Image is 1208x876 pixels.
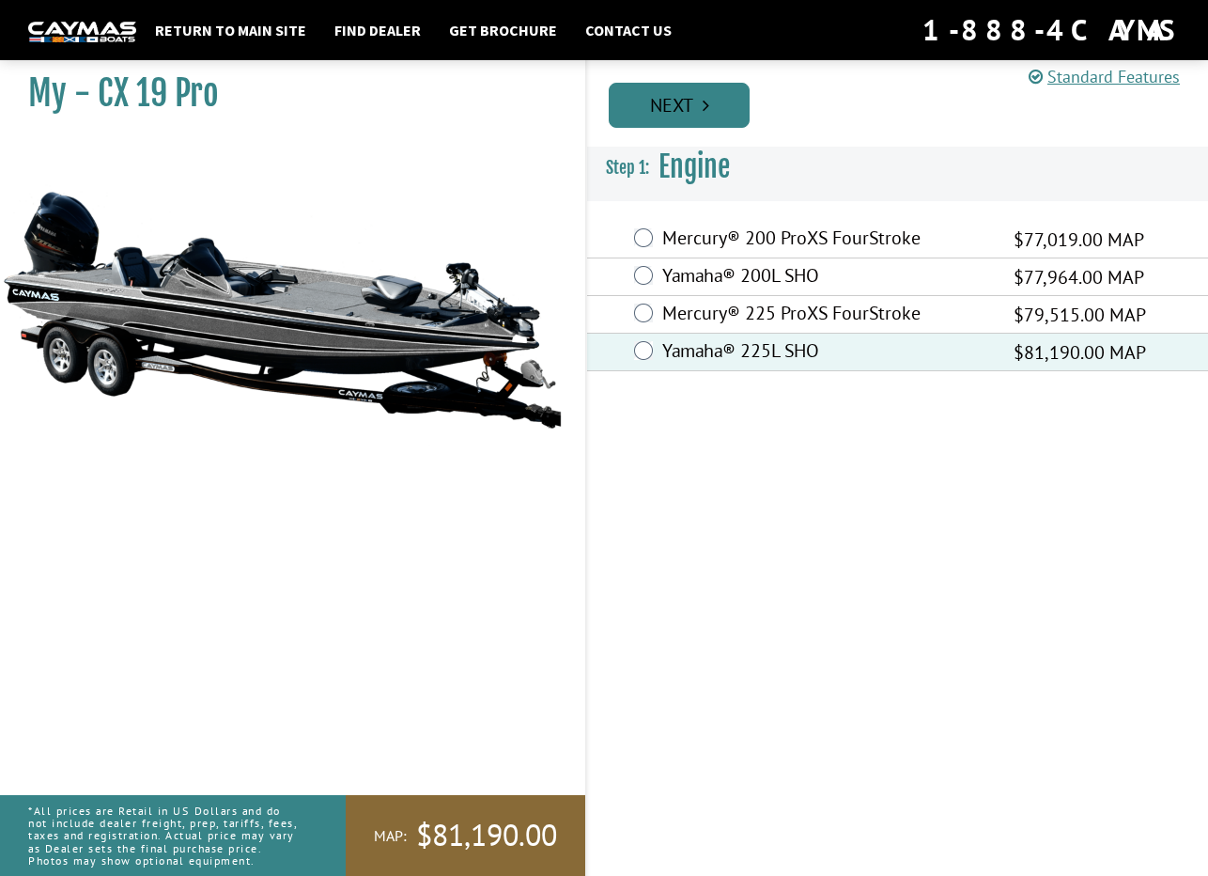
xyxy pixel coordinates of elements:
[662,227,990,254] label: Mercury® 200 ProXS FourStroke
[440,18,566,42] a: Get Brochure
[604,80,1208,128] ul: Pagination
[1029,66,1180,87] a: Standard Features
[416,816,557,855] span: $81,190.00
[146,18,316,42] a: Return to main site
[346,795,585,876] a: MAP:$81,190.00
[922,9,1180,51] div: 1-888-4CAYMAS
[325,18,430,42] a: Find Dealer
[662,264,990,291] label: Yamaha® 200L SHO
[1014,338,1146,367] span: $81,190.00 MAP
[28,22,136,41] img: white-logo-c9c8dbefe5ff5ceceb0f0178aa75bf4bb51f6bca0971e226c86eb53dfe498488.png
[1014,226,1144,254] span: $77,019.00 MAP
[576,18,681,42] a: Contact Us
[662,302,990,329] label: Mercury® 225 ProXS FourStroke
[374,826,407,846] span: MAP:
[662,339,990,367] label: Yamaha® 225L SHO
[587,133,1208,202] h3: Engine
[609,83,750,128] a: Next
[1014,263,1144,291] span: $77,964.00 MAP
[28,72,538,115] h1: My - CX 19 Pro
[28,795,303,876] p: *All prices are Retail in US Dollars and do not include dealer freight, prep, tariffs, fees, taxe...
[1014,301,1146,329] span: $79,515.00 MAP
